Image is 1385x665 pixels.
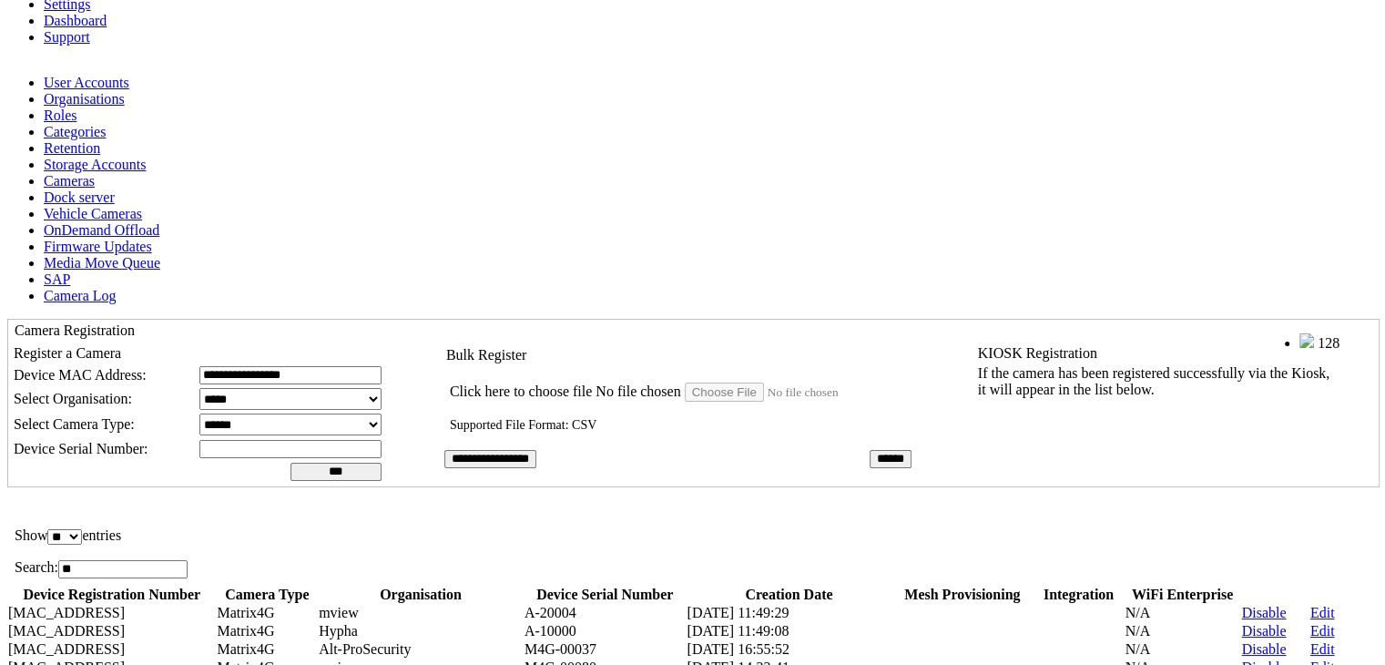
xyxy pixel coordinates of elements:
[1032,334,1263,348] span: Welcome, System Administrator (Administrator)
[1125,641,1150,657] span: N/A
[47,529,82,545] select: Showentries
[978,365,1330,398] div: If the camera has been registered successfully via the Kiosk, it will appear in the list below.
[14,391,132,406] span: Select Organisation:
[217,622,319,640] td: Matrix4G
[687,604,892,622] td: [DATE] 11:49:29
[44,140,100,156] a: Retention
[7,640,217,659] td: [MAC_ADDRESS]
[380,587,462,602] span: Organisation
[1309,586,1378,604] th: : activate to sort column ascending
[44,173,95,189] a: Cameras
[1310,641,1335,657] a: Edit
[1318,335,1339,351] span: 128
[44,271,70,287] a: SAP
[44,239,152,254] a: Firmware Updates
[44,288,117,303] a: Camera Log
[44,189,115,205] a: Dock server
[1310,605,1335,620] a: Edit
[15,322,135,338] span: Camera Registration
[1242,605,1287,620] a: Disable
[15,559,188,575] label: Search:
[7,604,217,622] td: [MAC_ADDRESS]
[524,622,687,640] td: A-10000
[44,91,125,107] a: Organisations
[44,124,106,139] a: Categories
[14,416,135,432] span: Select Camera Type:
[450,418,596,432] span: Supported File Format: CSV
[524,640,687,659] td: M4G-00037
[687,586,892,604] th: Creation Date: activate to sort column ascending
[1310,623,1335,639] a: Edit
[318,640,524,659] td: Alt-ProSecurity
[978,345,1097,361] span: KIOSK Registration
[1242,623,1287,639] a: Disable
[446,347,526,363] span: Bulk Register
[1124,586,1240,604] th: WiFi Enterprise: activate to sort column ascending
[318,622,524,640] td: Hypha
[524,586,687,604] th: Device Serial Number: activate to sort column ascending
[44,75,129,90] a: User Accounts
[44,157,146,172] a: Storage Accounts
[217,604,319,622] td: Matrix4G
[14,441,148,456] span: Device Serial Number:
[58,560,188,578] input: Search:
[44,107,76,123] a: Roles
[217,640,319,659] td: Matrix4G
[1125,605,1150,620] span: N/A
[450,384,592,399] label: Click here to choose file
[7,586,217,604] th: Device Registration Number
[44,13,107,28] a: Dashboard
[1241,586,1309,604] th: : activate to sort column ascending
[14,367,147,383] span: Device MAC Address:
[44,222,159,238] a: OnDemand Offload
[1125,623,1150,639] span: N/A
[7,622,217,640] td: [MAC_ADDRESS]
[44,255,160,271] a: Media Move Queue
[687,622,892,640] td: [DATE] 11:49:08
[14,345,121,361] span: Register a Camera
[596,384,680,399] span: No file chosen
[1299,333,1314,348] img: bell25.png
[217,586,319,604] th: Camera Type: activate to sort column ascending
[1242,641,1287,657] a: Disable
[15,527,121,543] label: Show entries
[318,604,524,622] td: mview
[891,586,1033,604] th: Mesh Provisioning
[1033,586,1124,604] th: Integration
[44,29,90,45] a: Support
[44,206,142,221] a: Vehicle Cameras
[318,586,524,604] th: Organisation: activate to sort column ascending
[524,604,687,622] td: A-20004
[687,640,892,659] td: [DATE] 16:55:52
